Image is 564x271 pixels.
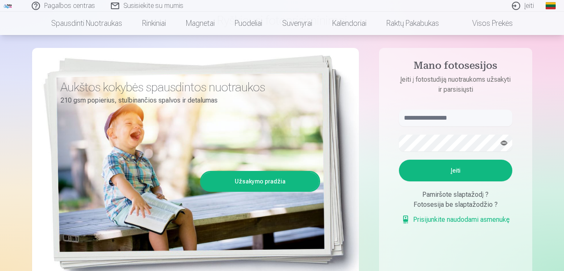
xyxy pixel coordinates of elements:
[399,190,512,200] div: Pamiršote slaptažodį ?
[401,215,510,225] a: Prisijunkite naudodami asmenukę
[60,95,314,106] p: 210 gsm popierius, stulbinančios spalvos ir detalumas
[201,172,319,191] a: Užsakymo pradžia
[41,12,132,35] a: Spausdinti nuotraukas
[376,12,449,35] a: Raktų pakabukas
[399,160,512,181] button: Įeiti
[391,60,521,75] h4: Mano fotosesijos
[3,3,13,8] img: /fa2
[449,12,523,35] a: Visos prekės
[60,80,314,95] h3: Aukštos kokybės spausdintos nuotraukos
[272,12,322,35] a: Suvenyrai
[322,12,376,35] a: Kalendoriai
[399,200,512,210] div: Fotosesija be slaptažodžio ?
[391,75,521,95] p: Įeiti į fotostudiją nuotraukoms užsakyti ir parsisiųsti
[132,12,176,35] a: Rinkiniai
[225,12,272,35] a: Puodeliai
[176,12,225,35] a: Magnetai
